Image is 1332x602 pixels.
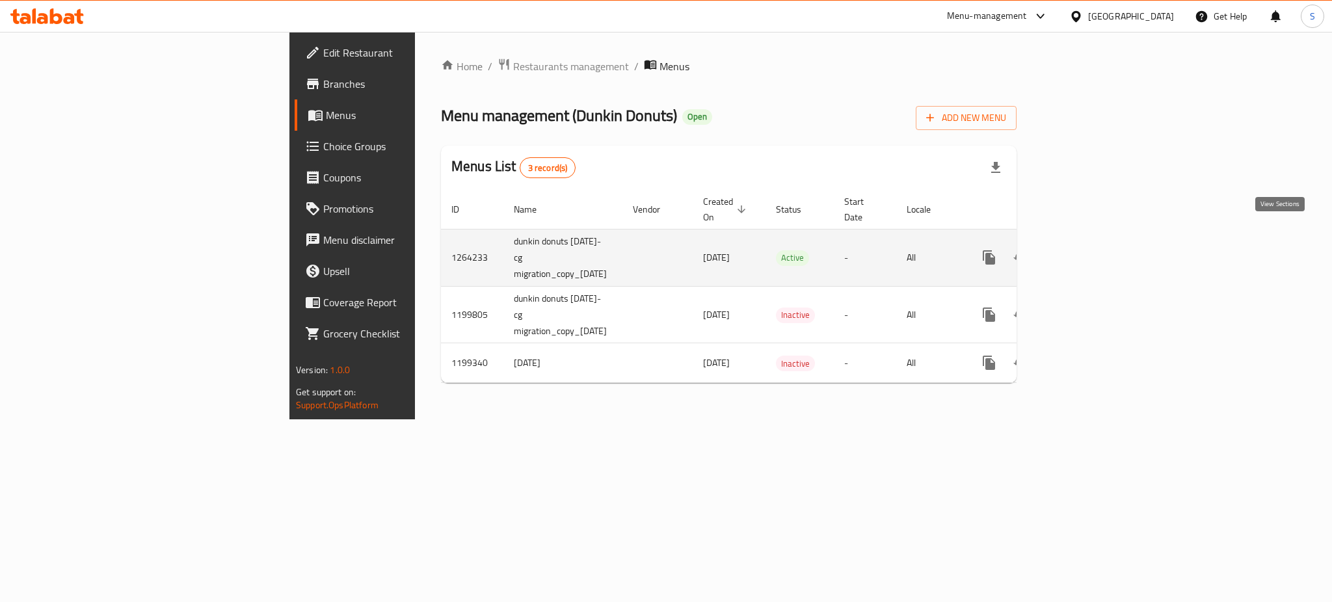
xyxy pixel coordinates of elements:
[295,162,512,193] a: Coupons
[776,356,815,371] span: Inactive
[896,229,963,286] td: All
[295,131,512,162] a: Choice Groups
[703,194,750,225] span: Created On
[323,326,501,341] span: Grocery Checklist
[295,224,512,255] a: Menu disclaimer
[323,76,501,92] span: Branches
[776,308,815,322] span: Inactive
[498,58,629,75] a: Restaurants management
[323,170,501,185] span: Coupons
[514,202,553,217] span: Name
[323,45,501,60] span: Edit Restaurant
[703,306,730,323] span: [DATE]
[295,193,512,224] a: Promotions
[776,202,818,217] span: Status
[1005,299,1036,330] button: Change Status
[844,194,881,225] span: Start Date
[916,106,1017,130] button: Add New Menu
[323,294,501,310] span: Coverage Report
[513,59,629,74] span: Restaurants management
[451,202,476,217] span: ID
[503,286,622,343] td: dunkin donuts [DATE]-cg migration_copy_[DATE]
[703,249,730,266] span: [DATE]
[633,202,677,217] span: Vendor
[295,37,512,68] a: Edit Restaurant
[682,109,712,125] div: Open
[520,157,576,178] div: Total records count
[1310,9,1315,23] span: S
[1005,347,1036,378] button: Change Status
[520,162,576,174] span: 3 record(s)
[682,111,712,122] span: Open
[974,347,1005,378] button: more
[296,384,356,400] span: Get support on:
[296,361,328,378] span: Version:
[907,202,948,217] span: Locale
[295,99,512,131] a: Menus
[503,229,622,286] td: dunkin donuts [DATE]-cg migration_copy_[DATE]
[834,286,896,343] td: -
[980,152,1011,183] div: Export file
[703,354,730,371] span: [DATE]
[1005,242,1036,273] button: Change Status
[974,242,1005,273] button: more
[1088,9,1174,23] div: [GEOGRAPHIC_DATA]
[776,250,809,265] span: Active
[295,318,512,349] a: Grocery Checklist
[441,190,1109,384] table: enhanced table
[963,190,1109,229] th: Actions
[296,397,379,413] a: Support.OpsPlatform
[295,255,512,287] a: Upsell
[947,8,1027,24] div: Menu-management
[896,286,963,343] td: All
[323,232,501,248] span: Menu disclaimer
[330,361,350,378] span: 1.0.0
[974,299,1005,330] button: more
[634,59,639,74] li: /
[326,107,501,123] span: Menus
[503,343,622,383] td: [DATE]
[295,68,512,99] a: Branches
[441,58,1017,75] nav: breadcrumb
[323,138,501,154] span: Choice Groups
[659,59,689,74] span: Menus
[926,110,1006,126] span: Add New Menu
[441,101,677,130] span: Menu management ( Dunkin Donuts )
[451,157,576,178] h2: Menus List
[295,287,512,318] a: Coverage Report
[834,343,896,383] td: -
[323,201,501,216] span: Promotions
[776,250,809,266] div: Active
[834,229,896,286] td: -
[896,343,963,383] td: All
[323,263,501,279] span: Upsell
